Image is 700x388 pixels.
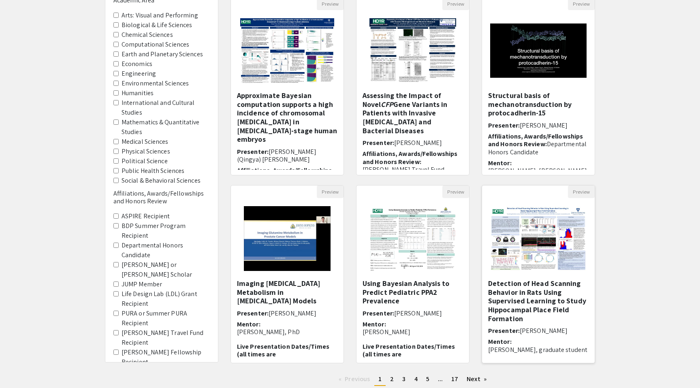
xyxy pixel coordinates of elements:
a: Next page [463,373,491,385]
span: 5 [426,375,429,383]
p: [PERSON_NAME], graduate student [488,346,589,354]
label: International and Cultural Studies [122,98,210,117]
label: [PERSON_NAME] Travel Fund Recipient [122,328,210,347]
img: <p><span style="background-color: transparent; color: rgb(0, 0, 0);">Approximate Bayesian computa... [232,10,342,91]
span: Mentor: [488,159,512,167]
label: Earth and Planetary Sciences [122,49,203,59]
span: 17 [451,375,458,383]
label: Environmental Sciences [122,79,189,88]
span: Mentor: [237,320,260,328]
label: ASPIRE Recipient [122,211,170,221]
h5: Detection of Head Scanning Behavior in Rats Using Supervised Learning to Study Hippocampal Place ... [488,279,589,323]
label: Engineering [122,69,156,79]
h6: Presenter: [237,309,337,317]
h5: Using Bayesian Analysis to Predict Pediatric PPA2 Prevalence [363,279,463,305]
span: [PERSON_NAME] [269,309,316,318]
span: Affiliations, Awards/Fellowships and Honors Review: [488,132,583,148]
span: Affiliations, Awards/Fellowships and Honors Review: [363,149,457,166]
h6: Affiliations, Awards/Fellowships and Honors Review [113,190,210,205]
label: JUMP Member [122,279,162,289]
button: Preview [442,185,469,198]
span: [PERSON_NAME] [394,309,442,318]
span: Live Presentation Dates/Times (all times are [GEOGRAPHIC_DATA]): [237,342,329,366]
label: Humanities [122,88,154,98]
p: [PERSON_NAME], PhD [237,328,337,336]
h6: Presenter: [237,148,337,163]
span: Mentor: [363,320,386,328]
span: Affiliations, Awards/Fellowships and Honors Review: [237,166,332,182]
img: <p>Structural basis of mechanotransduction by protocadherin-15</p> [482,15,595,86]
span: [PERSON_NAME] [394,139,442,147]
p: [PERSON_NAME], [PERSON_NAME] [488,167,589,175]
span: 3 [402,375,405,383]
span: Previous [345,375,370,383]
label: Political Science [122,156,168,166]
label: Social & Behavioral Sciences [122,176,201,185]
label: Biological & Life Sciences [122,20,192,30]
label: [PERSON_NAME] Fellowship Recipient [122,347,210,367]
label: Computational Sciences [122,40,189,49]
label: Economics [122,59,152,69]
em: CFP [381,100,393,109]
iframe: Chat [6,352,34,382]
p: [PERSON_NAME] [363,328,463,336]
label: Medical Sciences [122,137,169,147]
span: Mentor: [488,337,512,346]
img: <p><span style="color: rgb(33, 33, 33);">Assessing the Impact of Novel </span><em style="color: r... [361,10,464,91]
ul: Pagination [230,373,595,386]
span: Live Presentation Dates/Times (all times are [GEOGRAPHIC_DATA]): [363,342,455,366]
h5: Assessing the Impact of Novel Gene Variants in Patients with Invasive [MEDICAL_DATA] and Bacteria... [363,91,463,135]
label: Public Health Sciences [122,166,184,176]
label: Departmental Honors Candidate [122,241,210,260]
span: [PERSON_NAME] [520,326,568,335]
h5: Approximate Bayesian computation supports a high incidence of chromosomal [MEDICAL_DATA] in [MEDI... [237,91,337,144]
img: <p>Using Bayesian Analysis to Predict Pediatric PPA2 Prevalence </p> [361,198,464,279]
div: Open Presentation <p>Detection of Head Scanning Behavior in Rats Using Supervised Learning to Stu... [482,185,595,363]
label: [PERSON_NAME] or [PERSON_NAME] Scholar [122,260,210,279]
span: 1 [378,375,382,383]
span: ... [438,375,443,383]
span: [PERSON_NAME] (Qingya) [PERSON_NAME] [237,147,316,164]
span: 4 [414,375,418,383]
span: [PERSON_NAME] Travel Fund Recipient [363,165,445,181]
img: <p><span style="color: rgb(33, 33, 33);">Imaging Glutamine Metabolism in Prostate Cancer Models</... [236,198,338,279]
h5: Structural basis of mechanotransduction by protocadherin-15 [488,91,589,117]
button: Preview [317,185,344,198]
label: Arts: Visual and Performing [122,11,198,20]
h6: Presenter: [363,139,463,147]
h6: Presenter: [363,309,463,317]
span: [PERSON_NAME] [520,121,568,130]
span: 2 [390,375,394,383]
label: Mathematics & Quantitative Studies [122,117,210,137]
label: PURA or Summer PURA Recipient [122,309,210,328]
div: Open Presentation <p>Using Bayesian Analysis to Predict Pediatric PPA2 Prevalence </p> [356,185,470,363]
label: BDP Summer Program Recipient [122,221,210,241]
div: Open Presentation <p><span style="color: rgb(33, 33, 33);">Imaging Glutamine Metabolism in Prosta... [230,185,344,363]
img: <p>Detection of Head Scanning Behavior in Rats Using Supervised Learning to Study Hippocampal Pla... [482,198,595,279]
label: Life Design Lab (LDL) Grant Recipient [122,289,210,309]
label: Chemical Sciences [122,30,173,40]
h6: Presenter: [488,122,589,129]
label: Physical Sciences [122,147,170,156]
h5: Imaging [MEDICAL_DATA] Metabolism in [MEDICAL_DATA] Models [237,279,337,305]
button: Preview [568,185,595,198]
span: Departmental Honors Candidate [488,140,587,156]
h6: Presenter: [488,327,589,335]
